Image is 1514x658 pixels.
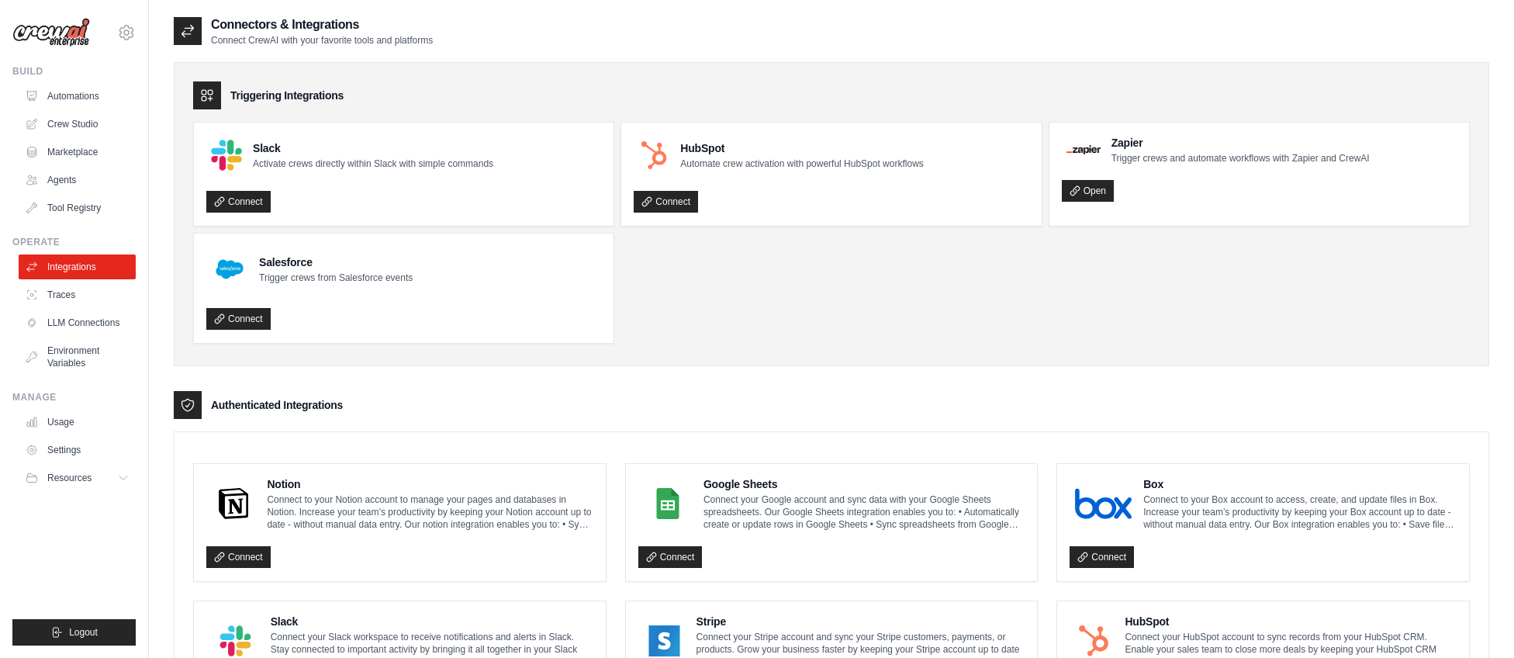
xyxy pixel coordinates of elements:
[206,191,271,213] a: Connect
[643,625,686,656] img: Stripe Logo
[703,493,1025,531] p: Connect your Google account and sync data with your Google Sheets spreadsheets. Our Google Sheets...
[19,438,136,462] a: Settings
[230,88,344,103] h3: Triggering Integrations
[19,168,136,192] a: Agents
[643,488,693,519] img: Google Sheets Logo
[211,488,256,519] img: Notion Logo
[47,472,92,484] span: Resources
[211,140,242,171] img: Slack Logo
[1111,135,1370,151] h4: Zapier
[19,466,136,490] button: Resources
[19,410,136,435] a: Usage
[211,251,248,288] img: Salesforce Logo
[211,16,433,34] h2: Connectors & Integrations
[12,65,136,78] div: Build
[259,255,413,270] h4: Salesforce
[267,476,593,492] h4: Notion
[206,308,271,330] a: Connect
[1143,493,1457,531] p: Connect to your Box account to access, create, and update files in Box. Increase your team’s prod...
[253,140,493,156] h4: Slack
[638,140,669,171] img: HubSpot Logo
[1074,625,1114,656] img: HubSpot Logo
[19,140,136,164] a: Marketplace
[12,391,136,403] div: Manage
[19,338,136,376] a: Environment Variables
[267,493,593,531] p: Connect to your Notion account to manage your pages and databases in Notion. Increase your team’s...
[12,18,90,47] img: Logo
[206,546,271,568] a: Connect
[253,158,493,170] p: Activate crews directly within Slack with simple commands
[680,140,923,156] h4: HubSpot
[703,476,1025,492] h4: Google Sheets
[634,191,698,213] a: Connect
[12,619,136,646] button: Logout
[19,310,136,335] a: LLM Connections
[19,112,136,137] a: Crew Studio
[1074,488,1132,519] img: Box Logo
[697,614,1025,629] h4: Stripe
[271,614,593,629] h4: Slack
[12,236,136,248] div: Operate
[19,255,136,279] a: Integrations
[211,397,343,413] h3: Authenticated Integrations
[19,282,136,307] a: Traces
[1070,546,1134,568] a: Connect
[638,546,703,568] a: Connect
[259,272,413,284] p: Trigger crews from Salesforce events
[19,84,136,109] a: Automations
[1125,614,1457,629] h4: HubSpot
[19,196,136,220] a: Tool Registry
[1066,145,1101,154] img: Zapier Logo
[69,626,98,639] span: Logout
[1062,180,1114,202] a: Open
[680,158,923,170] p: Automate crew activation with powerful HubSpot workflows
[211,34,433,47] p: Connect CrewAI with your favorite tools and platforms
[1143,476,1457,492] h4: Box
[211,625,260,656] img: Slack Logo
[1111,152,1370,164] p: Trigger crews and automate workflows with Zapier and CrewAI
